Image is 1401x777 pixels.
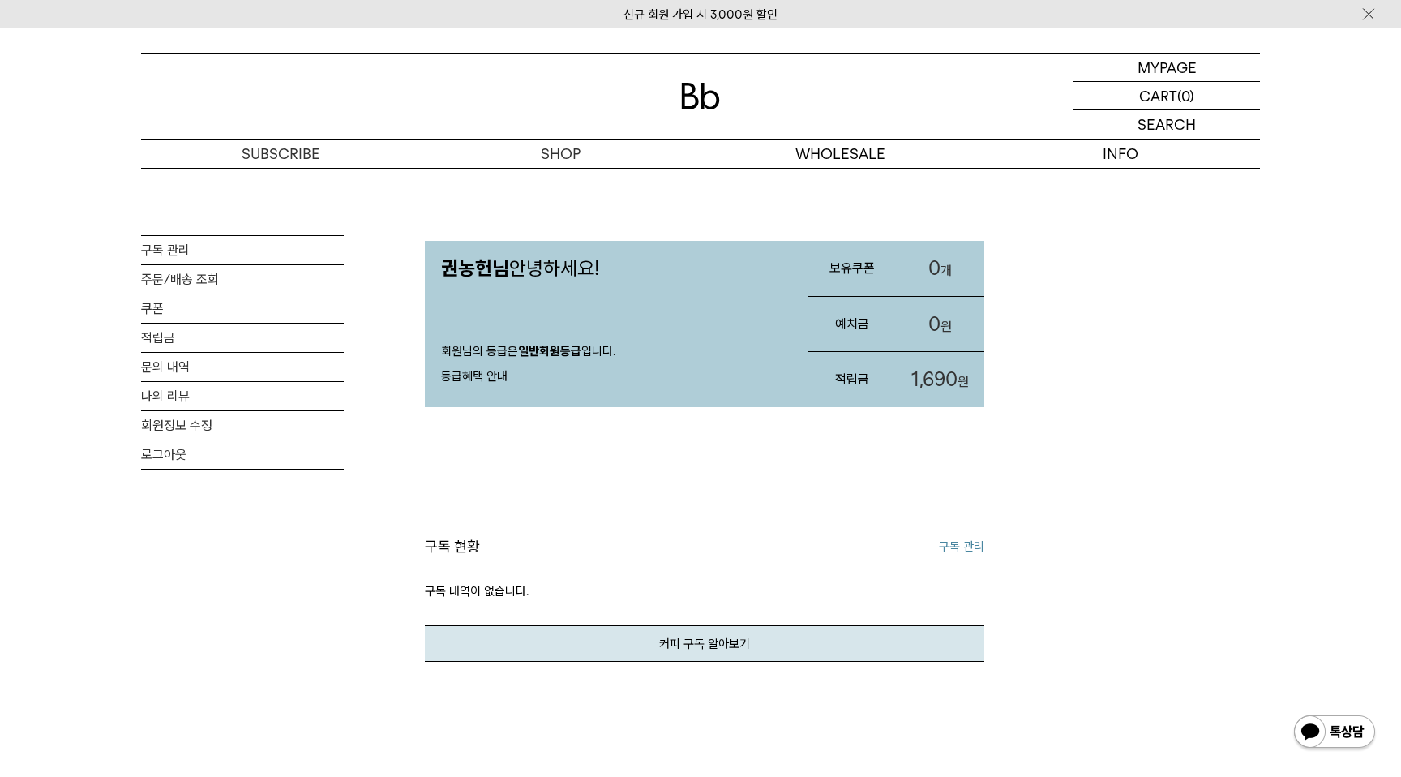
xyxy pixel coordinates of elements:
span: 0 [928,256,940,280]
a: 0원 [897,297,984,352]
a: 등급혜택 안내 [441,361,508,393]
img: 카카오톡 채널 1:1 채팅 버튼 [1292,714,1377,753]
a: 문의 내역 [141,353,344,381]
img: 로고 [681,83,720,109]
p: (0) [1177,82,1194,109]
a: 주문/배송 조회 [141,265,344,294]
div: 회원님의 등급은 입니다. [425,328,792,407]
a: 0개 [897,241,984,296]
a: 회원정보 수정 [141,411,344,440]
a: 커피 구독 알아보기 [425,625,984,662]
h3: 적립금 [808,358,896,401]
a: 신규 회원 가입 시 3,000원 할인 [623,7,778,22]
span: 1,690 [911,367,958,391]
strong: 일반회원등급 [518,344,581,358]
p: CART [1139,82,1177,109]
h3: 보유쿠폰 [808,247,896,290]
p: SEARCH [1138,110,1196,139]
a: CART (0) [1073,82,1260,110]
h3: 구독 현황 [425,537,480,556]
a: 나의 리뷰 [141,382,344,410]
a: SUBSCRIBE [141,140,421,168]
p: WHOLESALE [700,140,980,168]
a: MYPAGE [1073,54,1260,82]
a: 로그아웃 [141,440,344,469]
span: 0 [928,312,940,336]
a: SHOP [421,140,700,168]
strong: 권농헌님 [441,256,509,280]
a: 적립금 [141,324,344,352]
a: 구독 관리 [141,236,344,264]
a: 구독 관리 [939,537,984,556]
p: 구독 내역이 없습니다. [425,565,984,625]
h3: 예치금 [808,303,896,346]
a: 쿠폰 [141,294,344,323]
p: MYPAGE [1138,54,1197,81]
a: 1,690원 [897,352,984,407]
p: INFO [980,140,1260,168]
p: 안녕하세요! [425,241,792,296]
